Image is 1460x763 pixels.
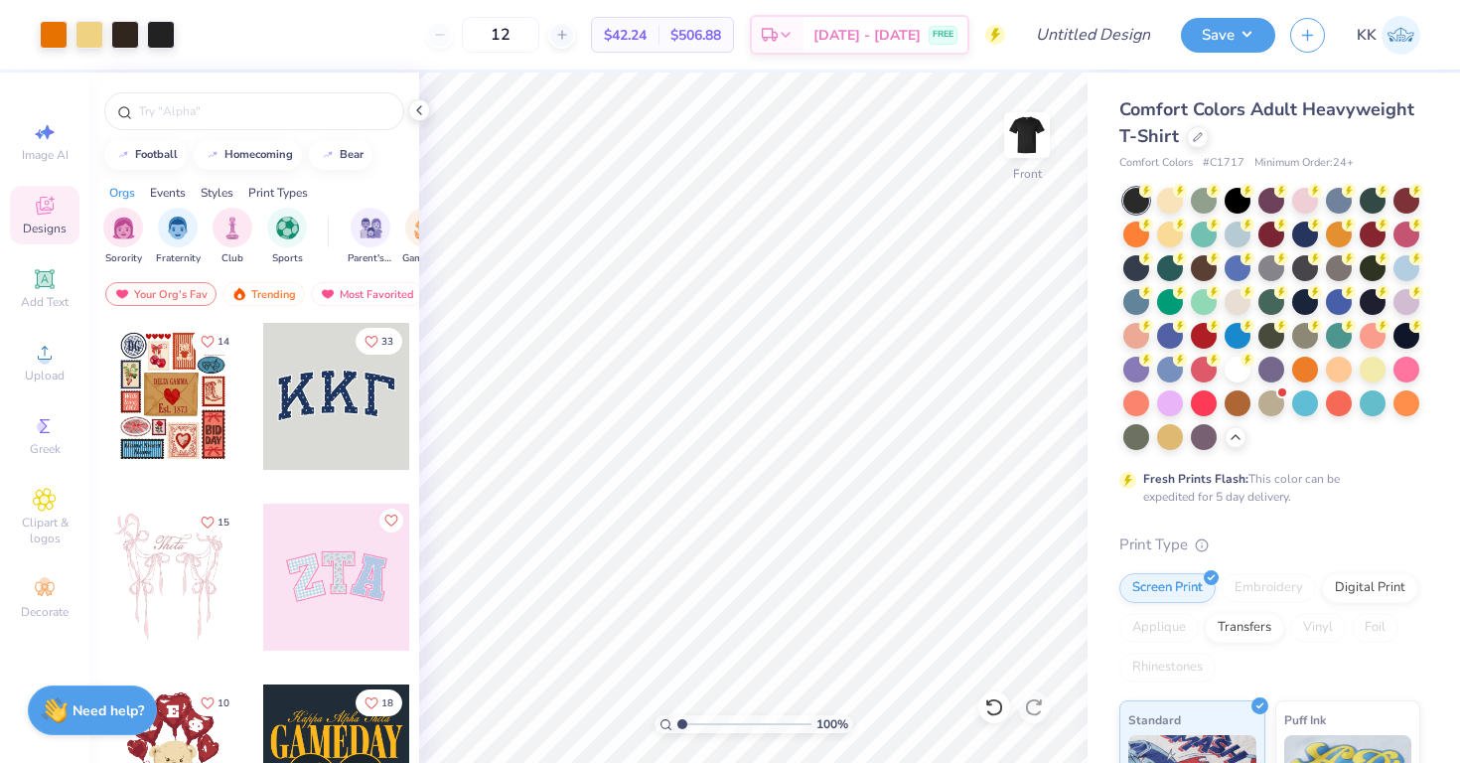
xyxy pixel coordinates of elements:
span: $506.88 [670,25,721,46]
span: 18 [381,698,393,708]
span: Greek [30,441,61,457]
img: Sports Image [276,217,299,239]
span: Designs [23,221,67,236]
input: Try "Alpha" [137,101,391,121]
img: most_fav.gif [114,287,130,301]
span: Comfort Colors Adult Heavyweight T-Shirt [1119,97,1414,148]
div: Embroidery [1222,573,1316,603]
span: Club [221,251,243,266]
span: Add Text [21,294,69,310]
span: Clipart & logos [10,515,79,546]
button: homecoming [194,140,302,170]
button: football [104,140,187,170]
span: 100 % [816,715,848,733]
button: Like [192,328,238,355]
div: filter for Club [213,208,252,266]
span: 10 [218,698,229,708]
div: Events [150,184,186,202]
img: trend_line.gif [115,149,131,161]
span: Minimum Order: 24 + [1254,155,1354,172]
img: trend_line.gif [320,149,336,161]
img: Club Image [221,217,243,239]
span: Upload [25,368,65,383]
span: Sorority [105,251,142,266]
span: 14 [218,337,229,347]
div: Trending [222,282,305,306]
div: Orgs [109,184,135,202]
img: Katie Kelly [1382,16,1420,55]
span: Game Day [402,251,448,266]
input: – – [462,17,539,53]
div: filter for Parent's Weekend [348,208,393,266]
button: filter button [348,208,393,266]
button: Like [192,509,238,535]
span: $42.24 [604,25,647,46]
button: filter button [402,208,448,266]
button: filter button [213,208,252,266]
span: Sports [272,251,303,266]
span: 33 [381,337,393,347]
button: Like [192,689,238,716]
img: Sorority Image [112,217,135,239]
img: trending.gif [231,287,247,301]
div: filter for Sports [267,208,307,266]
div: filter for Sorority [103,208,143,266]
span: Comfort Colors [1119,155,1193,172]
div: Most Favorited [311,282,423,306]
div: Print Type [1119,534,1420,556]
span: Puff Ink [1284,709,1326,730]
span: Fraternity [156,251,201,266]
div: Your Org's Fav [105,282,217,306]
div: Foil [1352,613,1398,643]
button: filter button [267,208,307,266]
span: Decorate [21,604,69,620]
img: trend_line.gif [205,149,220,161]
button: filter button [156,208,201,266]
div: filter for Fraternity [156,208,201,266]
img: Fraternity Image [167,217,189,239]
div: Vinyl [1290,613,1346,643]
div: bear [340,149,364,160]
span: FREE [933,28,953,42]
strong: Fresh Prints Flash: [1143,471,1248,487]
img: Game Day Image [414,217,437,239]
img: Front [1007,115,1047,155]
button: bear [309,140,372,170]
button: Like [356,689,402,716]
strong: Need help? [73,701,144,720]
input: Untitled Design [1020,15,1166,55]
div: Front [1013,165,1042,183]
span: KK [1357,24,1377,47]
div: Rhinestones [1119,653,1216,683]
div: Transfers [1205,613,1284,643]
div: Screen Print [1119,573,1216,603]
button: Like [356,328,402,355]
div: football [135,149,178,160]
span: Standard [1128,709,1181,730]
a: KK [1357,16,1420,55]
div: Digital Print [1322,573,1418,603]
span: # C1717 [1203,155,1244,172]
button: Like [379,509,403,533]
img: most_fav.gif [320,287,336,301]
span: 15 [218,518,229,528]
div: homecoming [224,149,293,160]
div: Styles [201,184,233,202]
button: Save [1181,18,1275,53]
div: Print Types [248,184,308,202]
span: Image AI [22,147,69,163]
div: filter for Game Day [402,208,448,266]
div: This color can be expedited for 5 day delivery. [1143,470,1387,506]
div: Applique [1119,613,1199,643]
span: [DATE] - [DATE] [813,25,921,46]
button: filter button [103,208,143,266]
span: Parent's Weekend [348,251,393,266]
img: Parent's Weekend Image [360,217,382,239]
